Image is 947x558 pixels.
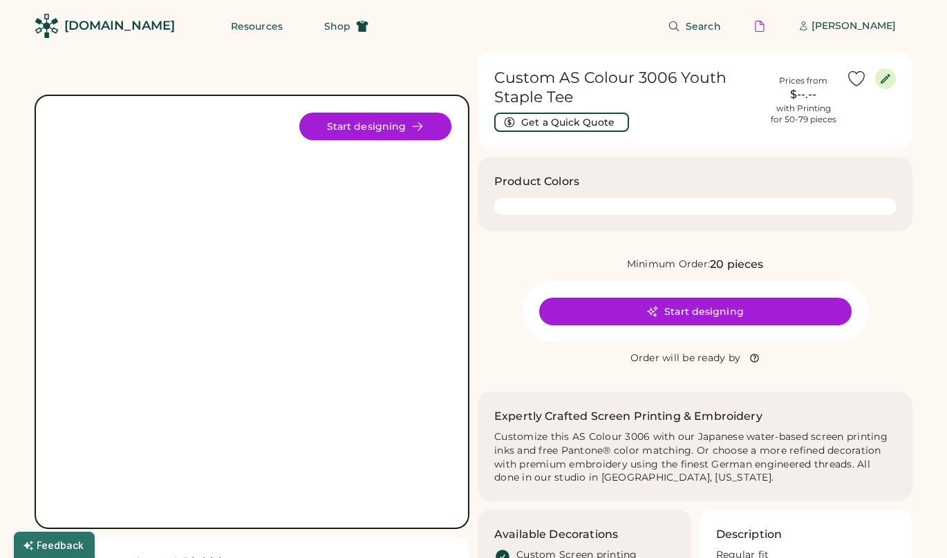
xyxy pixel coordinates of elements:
[214,12,299,40] button: Resources
[651,12,738,40] button: Search
[64,17,175,35] div: [DOMAIN_NAME]
[627,258,711,271] div: Minimum Order:
[494,526,618,543] h3: Available Decorations
[686,21,721,31] span: Search
[53,113,451,511] div: 3006 Style Image
[630,352,741,365] div: Order will be ready by
[812,19,896,33] div: [PERSON_NAME]
[324,21,350,31] span: Shop
[299,113,451,140] button: Start designing
[716,526,782,543] h3: Description
[769,86,838,103] div: $--.--
[710,256,763,273] div: 20 pieces
[53,113,451,511] img: AS Colour 3006 Product Image
[308,12,385,40] button: Shop
[494,173,579,190] h3: Product Colors
[494,408,762,425] h2: Expertly Crafted Screen Printing & Embroidery
[771,103,836,125] div: with Printing for 50-79 pieces
[779,75,827,86] div: Prices from
[539,298,852,325] button: Start designing
[494,68,760,107] h1: Custom AS Colour 3006 Youth Staple Tee
[494,113,629,132] button: Get a Quick Quote
[35,14,59,38] img: Rendered Logo - Screens
[494,430,896,485] div: Customize this AS Colour 3006 with our Japanese water-based screen printing inks and free Pantone...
